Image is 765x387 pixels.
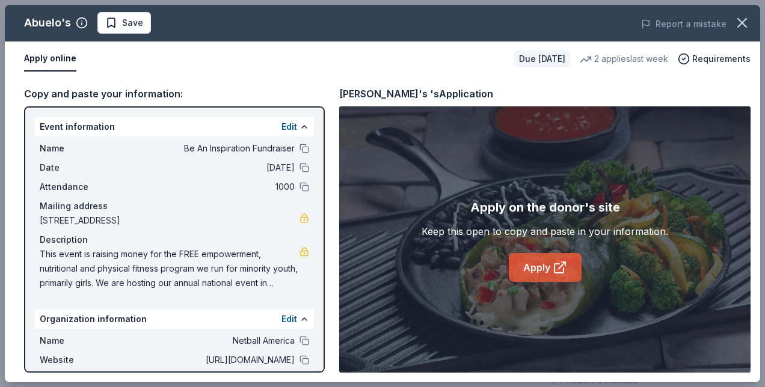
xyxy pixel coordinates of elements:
[580,52,668,66] div: 2 applies last week
[122,16,143,30] span: Save
[35,309,314,329] div: Organization information
[120,334,295,348] span: Netball America
[40,213,300,228] span: [STREET_ADDRESS]
[40,141,120,156] span: Name
[40,334,120,348] span: Name
[339,86,493,102] div: [PERSON_NAME]'s 's Application
[509,253,582,282] a: Apply
[692,52,751,66] span: Requirements
[40,160,120,175] span: Date
[97,12,151,34] button: Save
[24,46,76,72] button: Apply online
[40,233,309,247] div: Description
[641,17,727,31] button: Report a mistake
[40,353,120,367] span: Website
[24,13,71,32] div: Abuelo's
[40,199,309,213] div: Mailing address
[40,180,120,194] span: Attendance
[281,312,297,326] button: Edit
[514,50,570,67] div: Due [DATE]
[24,86,325,102] div: Copy and paste your information:
[120,180,295,194] span: 1000
[120,353,295,367] span: [URL][DOMAIN_NAME]
[40,247,300,290] span: This event is raising money for the FREE empowerment, nutritional and physical fitness program we...
[678,52,751,66] button: Requirements
[281,120,297,134] button: Edit
[422,224,668,239] div: Keep this open to copy and paste in your information.
[120,160,295,175] span: [DATE]
[120,141,295,156] span: Be An Inspiration Fundraiser
[35,117,314,136] div: Event information
[470,198,620,217] div: Apply on the donor's site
